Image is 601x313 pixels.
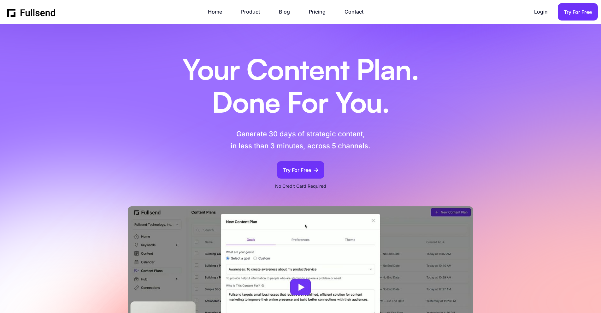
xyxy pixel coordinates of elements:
a: Try For Free [558,3,598,21]
a: Pricing [309,8,332,16]
a: Try For Free [277,161,324,179]
a: Login [534,8,554,16]
div: Try For Free [564,8,592,16]
a: Blog [279,8,296,16]
a: Product [241,8,266,16]
h1: Your Content Plan. Done For You. [167,55,435,121]
div: Try For Free [283,166,311,174]
a: Contact [345,8,370,16]
p: No Credit Card Required [275,182,326,190]
p: Generate 30 days of strategic content, in less than 3 minutes, across 5 channels. [197,128,404,152]
a: Home [208,8,228,16]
